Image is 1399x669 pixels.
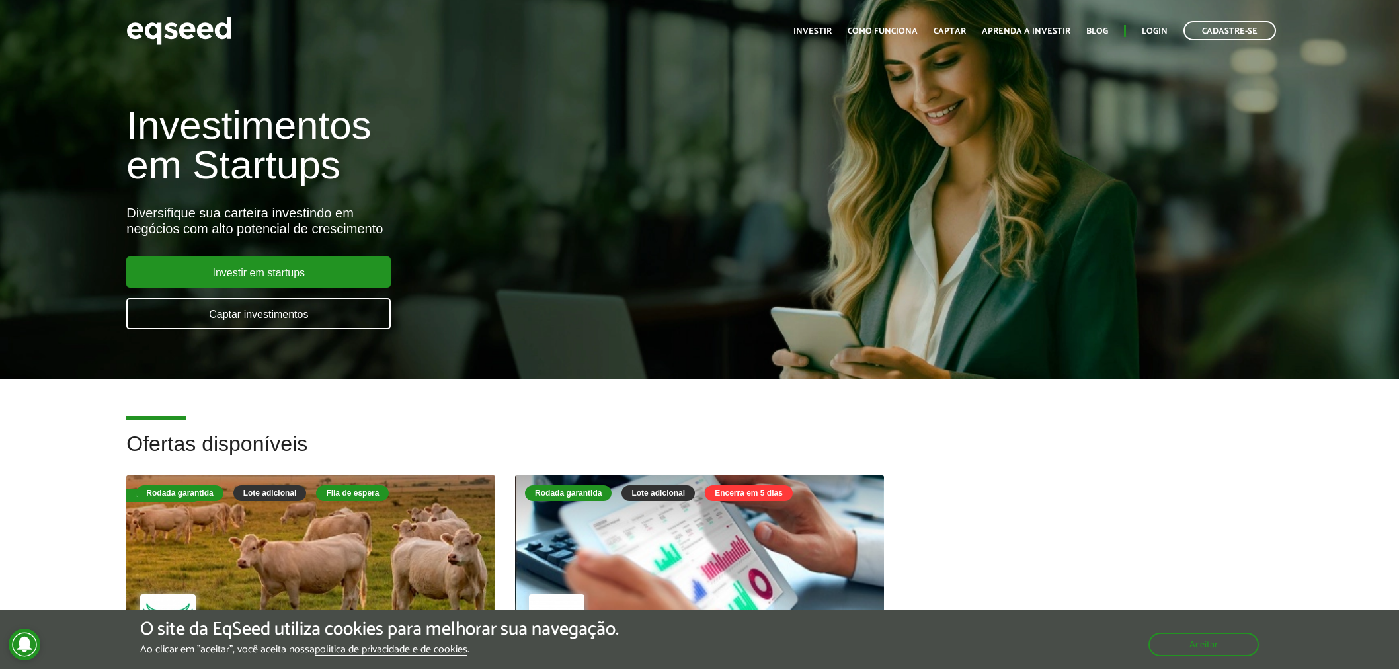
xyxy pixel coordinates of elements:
div: Rodada garantida [136,485,223,501]
p: Ao clicar em "aceitar", você aceita nossa . [140,643,619,656]
a: Investir [793,27,832,36]
button: Aceitar [1148,633,1259,656]
div: Lote adicional [233,485,307,501]
div: Encerra em 5 dias [705,485,793,501]
div: Rodada garantida [525,485,612,501]
div: Fila de espera [126,489,200,502]
h1: Investimentos em Startups [126,106,806,185]
a: Como funciona [848,27,918,36]
div: Diversifique sua carteira investindo em negócios com alto potencial de crescimento [126,205,806,237]
h2: Ofertas disponíveis [126,432,1272,475]
div: Lote adicional [621,485,695,501]
a: Cadastre-se [1183,21,1276,40]
div: Fila de espera [316,485,389,501]
a: política de privacidade e de cookies [315,645,467,656]
a: Investir em startups [126,256,391,288]
a: Aprenda a investir [982,27,1070,36]
a: Login [1142,27,1168,36]
a: Captar [934,27,966,36]
a: Blog [1086,27,1108,36]
h5: O site da EqSeed utiliza cookies para melhorar sua navegação. [140,619,619,640]
img: EqSeed [126,13,232,48]
a: Captar investimentos [126,298,391,329]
